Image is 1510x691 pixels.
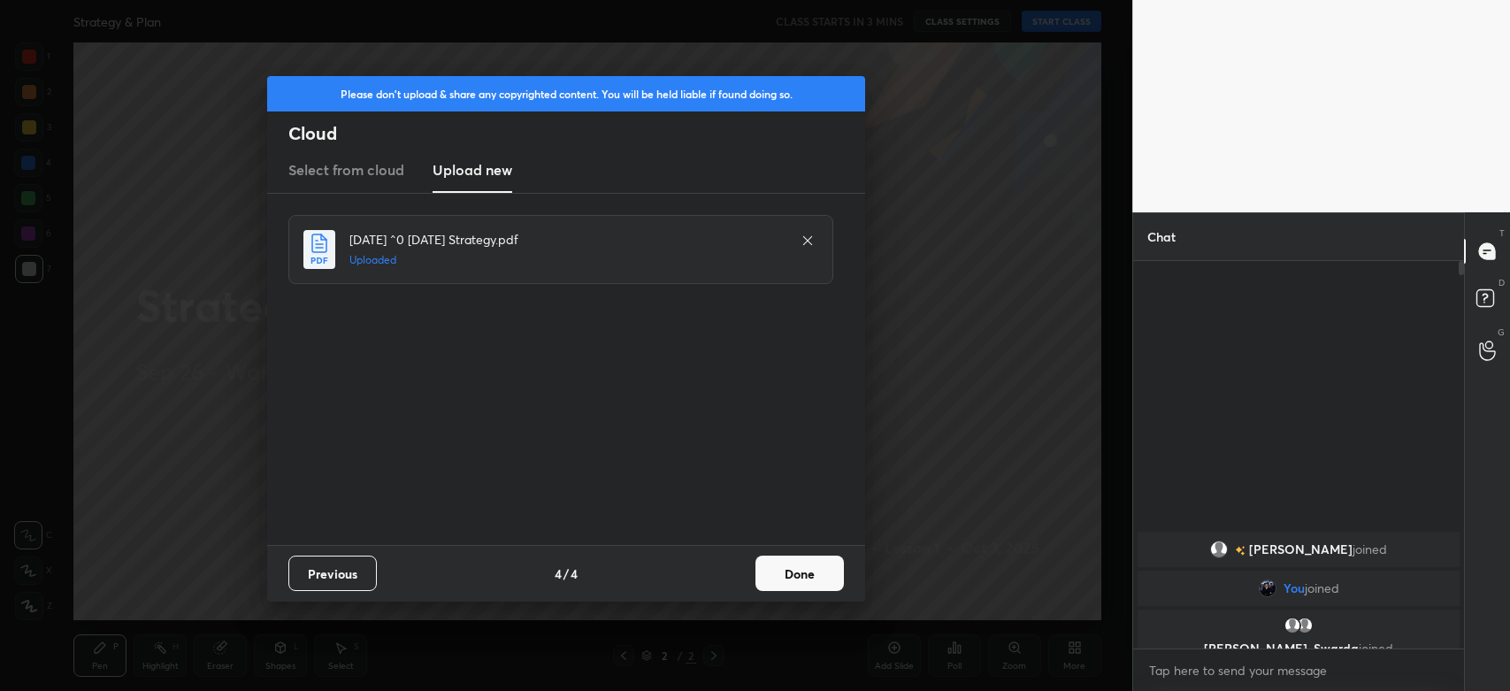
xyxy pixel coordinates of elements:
h4: 4 [571,564,578,583]
img: 3ecc4a16164f415e9c6631d6952294ad.jpg [1259,580,1276,597]
img: default.png [1284,617,1301,634]
p: G [1498,326,1505,339]
h3: Upload new [433,159,512,180]
h2: Cloud [288,122,865,145]
img: no-rating-badge.077c3623.svg [1235,546,1246,556]
img: default.png [1296,617,1314,634]
span: joined [1353,542,1387,557]
h4: [DATE] ^0 [DATE] Strategy.pdf [349,230,783,249]
div: Please don't upload & share any copyrighted content. You will be held liable if found doing so. [267,76,865,111]
button: Previous [288,556,377,591]
h4: / [563,564,569,583]
div: grid [1133,528,1464,649]
button: Done [755,556,844,591]
p: [PERSON_NAME], Swarda [1148,641,1449,656]
span: [PERSON_NAME] [1249,542,1353,557]
h5: Uploaded [349,252,783,268]
p: D [1499,276,1505,289]
p: T [1499,226,1505,240]
p: Chat [1133,213,1190,260]
img: default.png [1210,541,1228,558]
span: You [1284,581,1305,595]
span: joined [1359,640,1393,656]
span: joined [1305,581,1339,595]
h4: 4 [555,564,562,583]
